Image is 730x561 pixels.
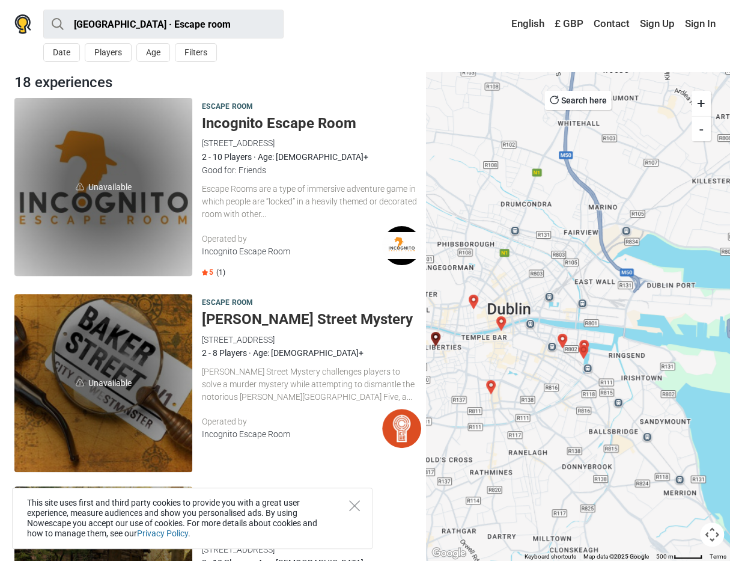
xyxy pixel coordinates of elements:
button: Close [349,500,360,511]
img: unavailable [76,182,84,191]
h5: [PERSON_NAME] Street Mystery [202,311,421,328]
button: Filters [175,43,217,62]
div: Operated by [202,415,382,428]
a: English [500,13,547,35]
button: + [692,91,711,116]
a: unavailableUnavailable Baker Street Mystery [14,294,192,472]
div: Convicts [571,340,595,364]
a: Sign In [682,13,716,35]
button: Map Scale: 500 m per 44 pixels [652,553,706,561]
button: Date [43,43,80,62]
button: Players [85,43,132,62]
input: try “London” [43,10,284,38]
div: Good for: Friends [202,164,421,177]
span: Map data ©2025 Google [583,553,649,560]
span: Escape room [202,100,253,114]
a: unavailableUnavailable Incognito Escape Room [14,98,192,276]
a: Terms (opens in new tab) [710,553,726,560]
img: Incognito Escape Room [382,409,421,448]
img: English [503,20,511,28]
div: This site uses first and third party cookies to provide you with a great user experience, measure... [12,488,373,549]
div: Operated by [202,233,382,245]
img: Nowescape logo [14,14,31,34]
div: [STREET_ADDRESS] [202,543,421,556]
div: 2 - 8 Players · Age: [DEMOGRAPHIC_DATA]+ [202,346,421,360]
div: Incognito Escape Room [202,428,382,441]
a: Sign Up [637,13,678,35]
button: - [692,116,711,141]
button: Keyboard shortcuts [525,553,576,561]
span: 500 m [656,553,674,560]
div: Witch House [489,311,513,336]
img: Star [202,269,208,275]
h5: Incognito Escape Room [202,115,421,132]
div: 18 experiences [10,72,426,93]
button: Age [136,43,170,62]
img: unavailable [76,378,84,387]
div: [PERSON_NAME] Street Mystery challenges players to solve a murder mystery while attempting to dis... [202,366,421,403]
div: Incognito Escape Room [424,327,448,351]
a: Contact [591,13,633,35]
span: Unavailable [14,294,192,472]
a: £ GBP [552,13,586,35]
span: (1) [216,268,225,277]
span: 5 [202,268,213,277]
div: 2 - 10 Players · Age: [DEMOGRAPHIC_DATA]+ [202,150,421,164]
button: Search here [545,91,612,110]
div: [STREET_ADDRESS] [202,136,421,150]
div: Purge [550,329,574,353]
img: Google [429,545,469,561]
a: Open this area in Google Maps (opens a new window) [429,545,469,561]
div: Escape VR [479,375,503,399]
span: Escape room [202,296,253,310]
img: Incognito Escape Room [382,226,421,265]
a: Privacy Policy [137,529,188,538]
div: World Trip [461,290,485,314]
div: SOS [572,335,596,359]
div: Incognito Escape Room [202,245,382,258]
div: Escape Rooms are a type of immersive adventure game in which people are “locked” in a heavily the... [202,183,421,220]
button: Map camera controls [700,523,724,547]
span: Unavailable [14,98,192,276]
div: [STREET_ADDRESS] [202,333,421,346]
